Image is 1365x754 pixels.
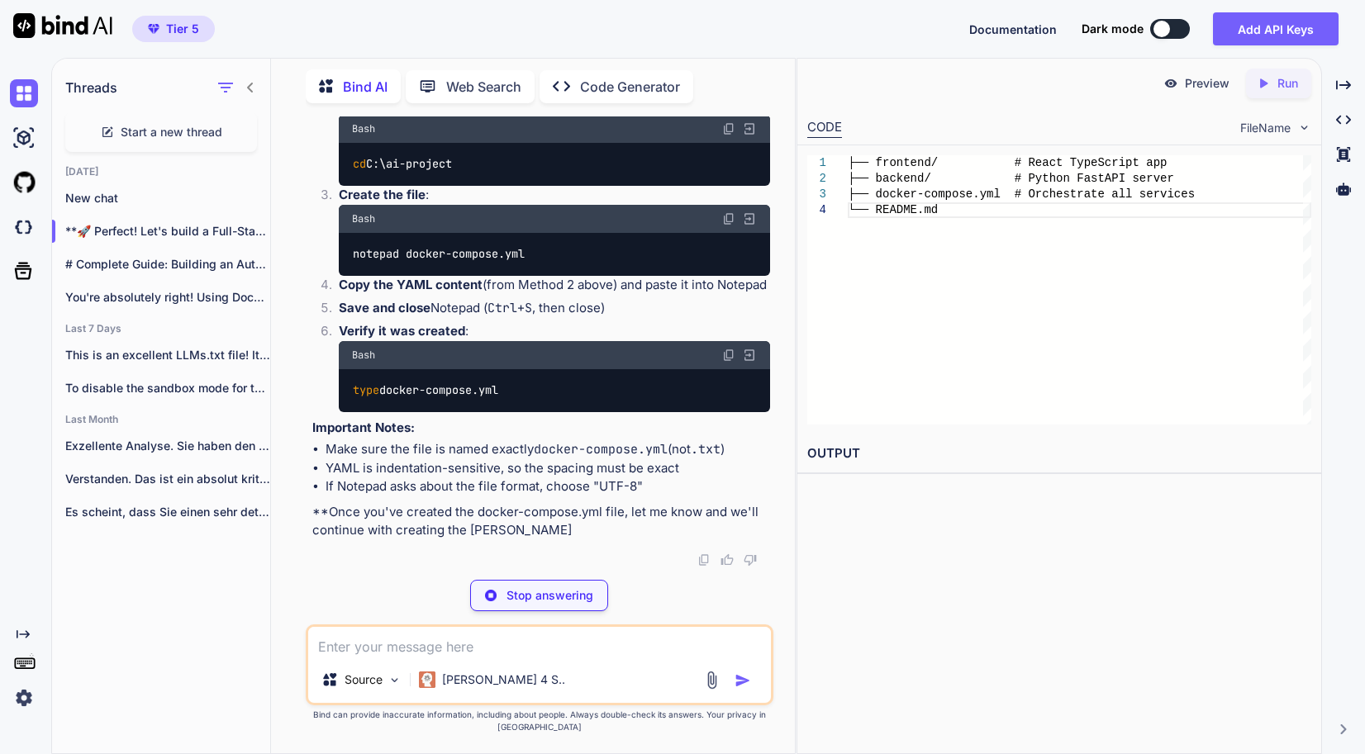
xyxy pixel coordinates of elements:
[691,441,721,458] code: .txt
[65,289,270,306] p: You're absolutely right! Using Docker would be...
[807,187,826,202] div: 3
[65,190,270,206] p: New chat
[65,438,270,454] p: Exzellente Analyse. Sie haben den entscheidenden Punkt...
[339,187,426,202] strong: Create the file
[312,420,415,435] strong: Important Notes:
[487,300,532,316] code: Ctrl+S
[1213,12,1339,45] button: Add API Keys
[10,213,38,241] img: darkCloudIdeIcon
[388,673,402,687] img: Pick Models
[744,553,757,567] img: dislike
[352,155,454,173] code: C:\ai-project
[352,245,526,263] code: notepad docker-compose.yml
[1185,75,1229,92] p: Preview
[353,383,379,398] span: type
[352,212,375,225] span: Bash
[13,13,112,38] img: Bind AI
[326,276,770,299] li: (from Method 2 above) and paste it into Notepad
[326,322,770,412] li: :
[446,77,521,97] p: Web Search
[65,256,270,273] p: # Complete Guide: Building an Automated Web...
[848,156,1167,169] span: ├── frontend/ # React TypeScript app
[65,223,270,239] p: **🚀 Perfect! Let's build a Full-Stack A...
[352,349,375,362] span: Bash
[702,671,721,690] img: attachment
[969,21,1057,38] button: Documentation
[353,157,366,172] span: cd
[343,77,388,97] p: Bind AI
[807,171,826,187] div: 2
[507,587,593,604] p: Stop answering
[1297,121,1311,135] img: chevron down
[345,671,383,688] p: Source
[807,155,826,171] div: 1
[848,172,1174,185] span: ├── backend/ # Python FastAPI server
[697,553,711,567] img: copy
[326,96,770,186] li: :
[65,471,270,487] p: Verstanden. Das ist ein absolut kritischer Punkt,...
[10,124,38,152] img: ai-studio
[352,122,375,135] span: Bash
[721,553,734,567] img: like
[326,186,770,276] li: :
[722,122,735,135] img: copy
[52,322,270,335] h2: Last 7 Days
[534,441,668,458] code: docker-compose.yml
[848,203,938,216] span: └── README.md
[742,121,757,136] img: Open in Browser
[1277,75,1298,92] p: Run
[312,503,770,540] p: **Once you've created the docker-compose.yml file, let me know and we'll continue with creating t...
[65,347,270,363] p: This is an excellent LLMs.txt file! It's...
[148,24,159,34] img: premium
[807,202,826,218] div: 4
[742,211,757,226] img: Open in Browser
[1240,120,1291,136] span: FileName
[65,78,117,97] h1: Threads
[326,477,770,496] li: If Notepad asks about the file format, choose "UTF-8"
[722,349,735,362] img: copy
[326,299,770,322] li: Notepad ( , then close)
[580,77,680,97] p: Code Generator
[442,671,565,688] p: [PERSON_NAME] 4 S..
[735,672,751,689] img: icon
[969,22,1057,36] span: Documentation
[339,300,430,315] strong: Save and close
[52,165,270,178] h2: [DATE]
[326,440,770,459] li: Make sure the file is named exactly (not )
[52,413,270,426] h2: Last Month
[1082,21,1144,37] span: Dark mode
[419,671,435,688] img: Claude 4 Sonnet
[339,277,483,292] strong: Copy the YAML content
[166,21,199,37] span: Tier 5
[121,124,222,140] span: Start a new thread
[352,382,500,399] code: docker-compose.yml
[1163,76,1178,91] img: preview
[326,459,770,478] li: YAML is indentation-sensitive, so the spacing must be exact
[10,168,38,197] img: githubLight
[807,118,842,138] div: CODE
[10,79,38,107] img: chat
[10,684,38,712] img: settings
[722,212,735,225] img: copy
[797,434,1321,473] h2: OUTPUT
[306,709,773,733] p: Bind can provide inaccurate information, including about people. Always double-check its answers....
[65,504,270,520] p: Es scheint, dass Sie einen sehr detaillierten...
[65,380,270,396] p: To disable the sandbox mode for the...
[742,348,757,363] img: Open in Browser
[132,16,215,42] button: premiumTier 5
[848,187,1195,201] span: ├── docker-compose.yml # Orchestrate all services
[339,323,465,339] strong: Verify it was created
